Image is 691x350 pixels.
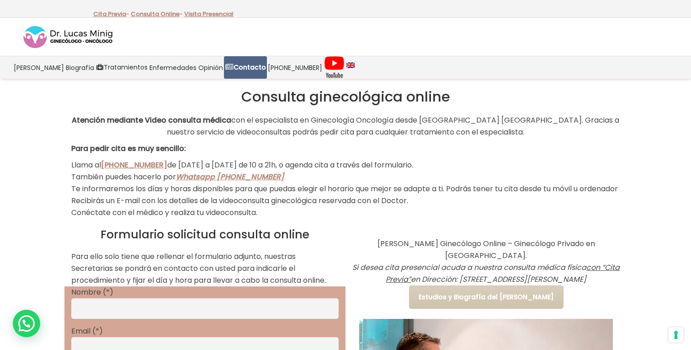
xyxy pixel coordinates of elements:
a: [PERSON_NAME] [13,56,65,79]
p: Nombre (*) [71,286,339,298]
img: language english [346,62,355,68]
em: Si desea cita presencial acuda a nuestra consulta médica física en Dirección: [STREET_ADDRESS][PE... [352,262,620,285]
a: Biografía [65,56,95,79]
h2: Formulario solicitud consulta online [71,228,339,242]
p: [PERSON_NAME] Ginecólogo Online – Ginecólogo Privado en [GEOGRAPHIC_DATA]. [352,238,620,285]
a: Consulta Online [131,10,180,18]
span: [PERSON_NAME] [14,62,64,73]
a: Contacto [224,56,267,79]
p: - [93,8,129,20]
strong: Atención mediante Video consulta médica [72,115,231,125]
a: Enfermedades [149,56,197,79]
span: Enfermedades [149,62,197,73]
a: Estudios y Biografía del [PERSON_NAME] [409,285,563,309]
a: Whatsapp [PHONE_NUMBER] [176,172,284,182]
a: [PHONE_NUMBER] [101,160,167,170]
img: Videos Youtube Ginecología [324,56,345,79]
div: WhatsApp contact [13,310,40,337]
a: Visita Presencial [184,10,234,18]
strong: Contacto [234,63,266,72]
span: Biografía [66,62,94,73]
p: con el especialista en Ginecología Oncología desde [GEOGRAPHIC_DATA] [GEOGRAPHIC_DATA]. Gracias a... [71,114,620,138]
h1: Consulta ginecológica online [71,88,620,105]
strong: Para pedir cita es muy sencillo: [71,143,186,154]
span: Tratamientos [104,62,148,73]
span: Opinión [198,62,223,73]
p: Llama al de [DATE] a [DATE] de 10 a 21h, o agenda cita a través del formulario. También puedes ha... [71,159,620,219]
a: Tratamientos [95,56,149,79]
a: Opinión [197,56,224,79]
a: Cita Previa [93,10,126,18]
a: [PHONE_NUMBER] [267,56,323,79]
a: language english [345,56,356,79]
p: - [131,8,183,20]
button: Sus preferencias de consentimiento para tecnologías de seguimiento [668,327,684,343]
p: Para ello solo tiene que rellenar el formulario adjunto, nuestras Secretarias se pondrá en contac... [71,251,339,286]
a: Videos Youtube Ginecología [323,56,345,79]
p: Email (*) [71,325,339,337]
span: [PHONE_NUMBER] [268,62,322,73]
